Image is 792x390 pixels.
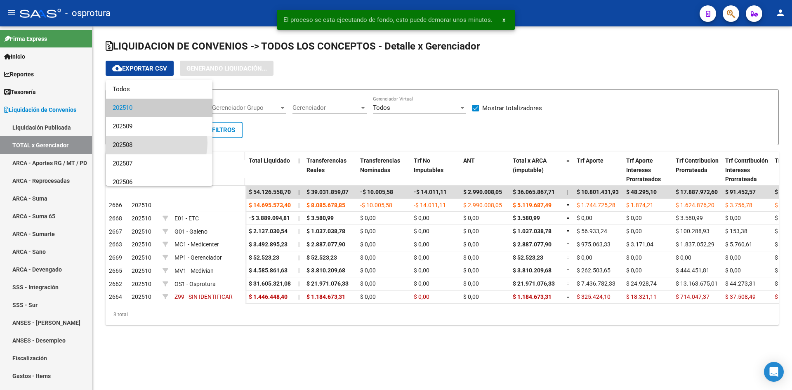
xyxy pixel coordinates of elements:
span: 202506 [113,173,206,191]
span: 202510 [113,99,206,117]
span: 202509 [113,117,206,136]
span: 202508 [113,136,206,154]
span: 202507 [113,154,206,173]
span: Todos [113,80,206,99]
div: Open Intercom Messenger [764,362,784,382]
